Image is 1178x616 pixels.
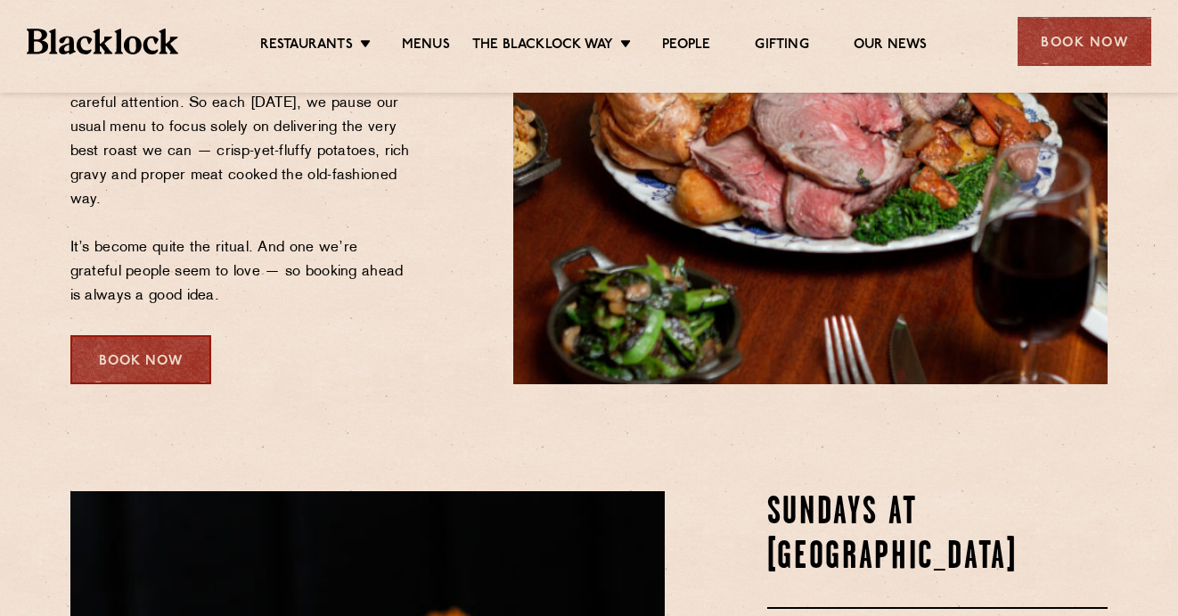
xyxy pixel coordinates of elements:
div: Book Now [70,335,211,384]
img: BL_Textured_Logo-footer-cropped.svg [27,29,178,54]
a: People [662,37,710,56]
h2: Sundays at [GEOGRAPHIC_DATA] [767,491,1108,580]
div: Book Now [1018,17,1151,66]
a: The Blacklock Way [472,37,613,56]
a: Gifting [755,37,808,56]
a: Our News [854,37,928,56]
a: Menus [402,37,450,56]
a: Restaurants [260,37,353,56]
